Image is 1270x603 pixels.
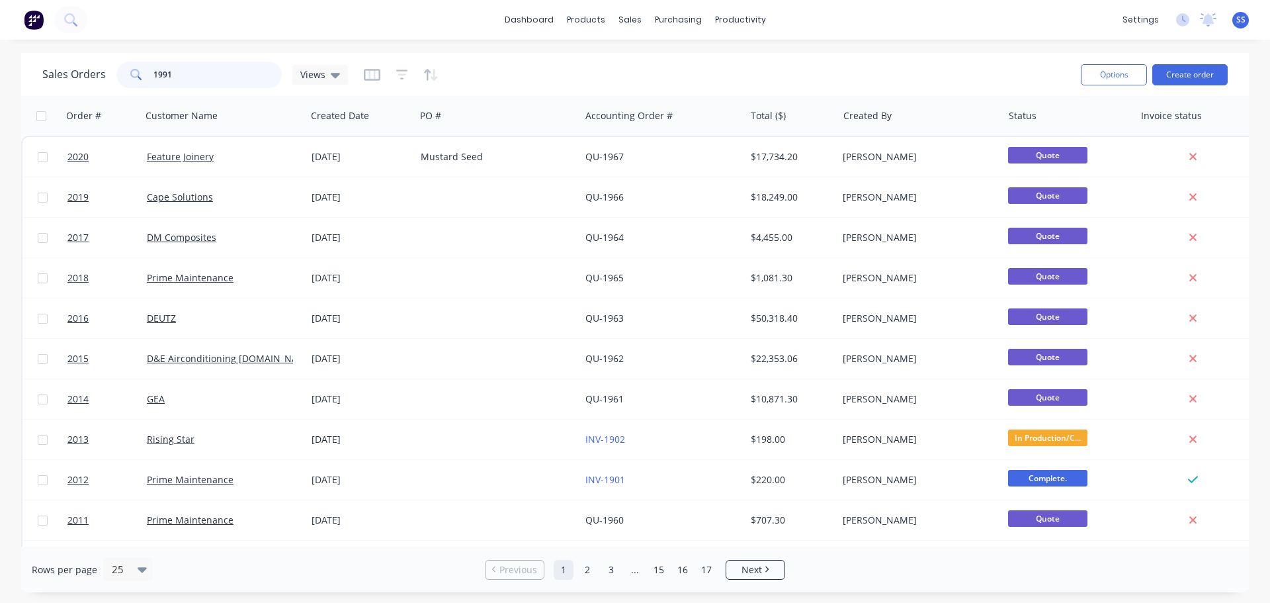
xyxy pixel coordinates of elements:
[1008,308,1087,325] span: Quote
[560,10,612,30] div: products
[1152,64,1228,85] button: Create order
[67,150,89,163] span: 2020
[312,393,410,406] div: [DATE]
[1116,10,1165,30] div: settings
[843,433,990,446] div: [PERSON_NAME]
[751,191,828,204] div: $18,249.00
[585,109,673,122] div: Accounting Order #
[1141,109,1202,122] div: Invoice status
[499,563,537,577] span: Previous
[1008,228,1087,244] span: Quote
[751,231,828,244] div: $4,455.00
[751,150,828,163] div: $17,734.20
[32,563,97,577] span: Rows per page
[67,299,147,338] a: 2016
[67,379,147,419] a: 2014
[67,271,89,285] span: 2018
[585,433,625,445] a: INV-1902
[751,271,828,285] div: $1,081.30
[300,68,325,81] span: Views
[67,218,147,257] a: 2017
[147,150,214,163] a: Feature Joinery
[147,352,315,365] a: D&E Airconditioning [DOMAIN_NAME]
[843,352,990,365] div: [PERSON_NAME]
[67,258,147,298] a: 2018
[486,563,544,577] a: Previous page
[843,109,892,122] div: Created By
[312,271,410,285] div: [DATE]
[673,560,693,580] a: Page 16
[67,137,147,177] a: 2020
[648,10,708,30] div: purchasing
[843,473,990,487] div: [PERSON_NAME]
[612,10,648,30] div: sales
[585,312,624,324] a: QU-1963
[42,68,106,81] h1: Sales Orders
[585,473,625,486] a: INV-1901
[585,352,624,365] a: QU-1962
[67,352,89,365] span: 2015
[312,191,410,204] div: [DATE]
[751,352,828,365] div: $22,353.06
[843,271,990,285] div: [PERSON_NAME]
[480,560,790,580] ul: Pagination
[420,109,441,122] div: PO #
[751,473,828,487] div: $220.00
[751,393,828,406] div: $10,871.30
[311,109,369,122] div: Created Date
[153,62,282,88] input: Search...
[312,433,410,446] div: [DATE]
[147,191,213,203] a: Cape Solutions
[751,514,828,527] div: $707.30
[1008,510,1087,527] span: Quote
[751,433,828,446] div: $198.00
[312,352,410,365] div: [DATE]
[843,150,990,163] div: [PERSON_NAME]
[1008,470,1087,487] span: Complete.
[585,150,624,163] a: QU-1967
[147,271,233,284] a: Prime Maintenance
[554,560,573,580] a: Page 1 is your current page
[67,460,147,500] a: 2012
[67,433,89,446] span: 2013
[843,231,990,244] div: [PERSON_NAME]
[147,473,233,486] a: Prime Maintenance
[843,191,990,204] div: [PERSON_NAME]
[1008,147,1087,163] span: Quote
[751,109,786,122] div: Total ($)
[67,514,89,527] span: 2011
[697,560,716,580] a: Page 17
[67,541,147,580] a: 2010
[843,393,990,406] div: [PERSON_NAME]
[585,271,624,284] a: QU-1965
[312,231,410,244] div: [DATE]
[843,312,990,325] div: [PERSON_NAME]
[585,231,624,244] a: QU-1964
[1081,64,1147,85] button: Options
[585,393,624,405] a: QU-1961
[1009,109,1037,122] div: Status
[312,514,410,527] div: [DATE]
[1008,430,1087,446] span: In Production/C...
[1008,187,1087,204] span: Quote
[577,560,597,580] a: Page 2
[67,231,89,244] span: 2017
[312,473,410,487] div: [DATE]
[67,177,147,217] a: 2019
[67,312,89,325] span: 2016
[726,563,784,577] a: Next page
[421,150,568,163] div: Mustard Seed
[843,514,990,527] div: [PERSON_NAME]
[498,10,560,30] a: dashboard
[67,191,89,204] span: 2019
[67,420,147,459] a: 2013
[147,231,216,244] a: DM Composites
[312,312,410,325] div: [DATE]
[585,191,624,203] a: QU-1966
[751,312,828,325] div: $50,318.40
[625,560,645,580] a: Jump forward
[66,109,101,122] div: Order #
[147,312,176,324] a: DEUTZ
[312,150,410,163] div: [DATE]
[67,393,89,406] span: 2014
